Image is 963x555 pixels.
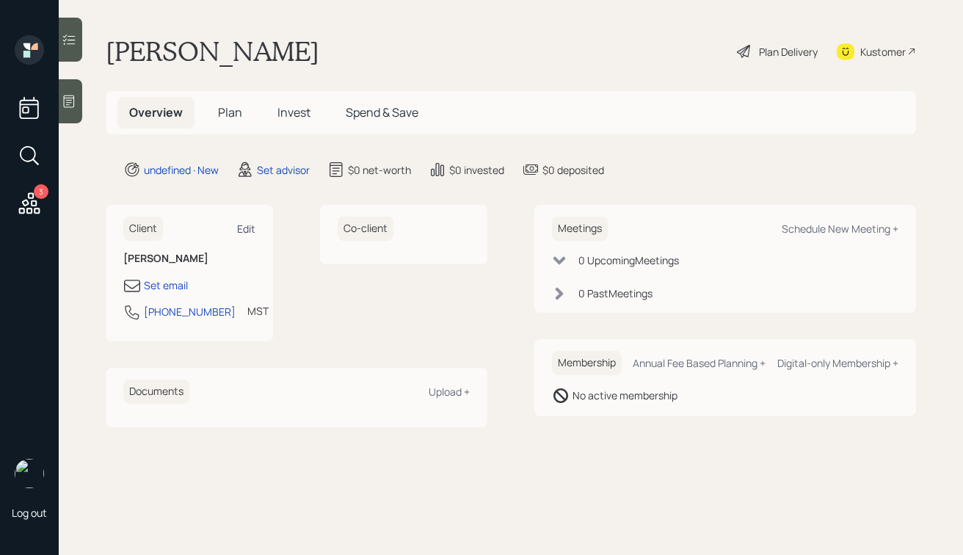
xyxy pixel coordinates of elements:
[144,277,188,293] div: Set email
[144,304,236,319] div: [PHONE_NUMBER]
[144,162,219,178] div: undefined · New
[123,380,189,404] h6: Documents
[578,286,653,301] div: 0 Past Meeting s
[573,388,677,403] div: No active membership
[860,44,906,59] div: Kustomer
[218,104,242,120] span: Plan
[552,351,622,375] h6: Membership
[257,162,310,178] div: Set advisor
[449,162,504,178] div: $0 invested
[106,35,319,68] h1: [PERSON_NAME]
[633,356,766,370] div: Annual Fee Based Planning +
[429,385,470,399] div: Upload +
[237,222,255,236] div: Edit
[15,459,44,488] img: robby-grisanti-headshot.png
[782,222,898,236] div: Schedule New Meeting +
[123,253,255,265] h6: [PERSON_NAME]
[346,104,418,120] span: Spend & Save
[777,356,898,370] div: Digital-only Membership +
[542,162,604,178] div: $0 deposited
[277,104,310,120] span: Invest
[338,217,393,241] h6: Co-client
[759,44,818,59] div: Plan Delivery
[578,253,679,268] div: 0 Upcoming Meeting s
[247,303,269,319] div: MST
[123,217,163,241] h6: Client
[552,217,608,241] h6: Meetings
[34,184,48,199] div: 3
[12,506,47,520] div: Log out
[129,104,183,120] span: Overview
[348,162,411,178] div: $0 net-worth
